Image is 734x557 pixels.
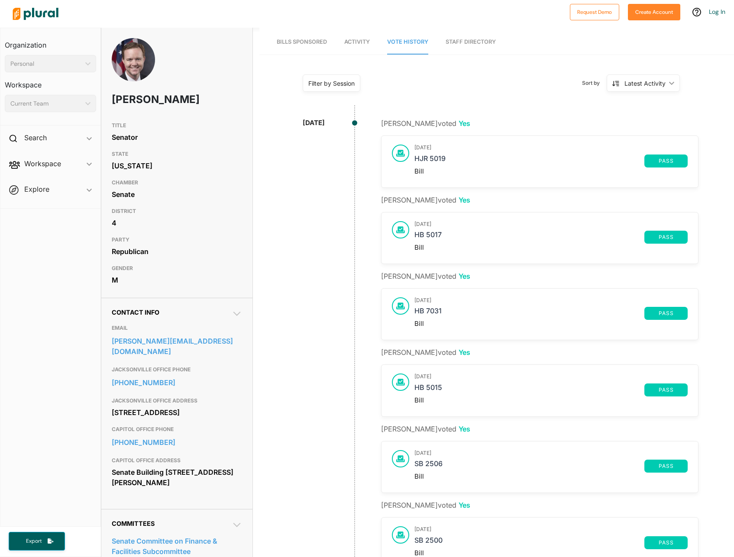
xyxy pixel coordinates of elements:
[414,155,644,167] a: HJR 5019
[112,335,242,358] a: [PERSON_NAME][EMAIL_ADDRESS][DOMAIN_NAME]
[112,188,242,201] div: Senate
[381,501,470,509] span: [PERSON_NAME] voted
[414,383,644,396] a: HB 5015
[112,364,242,375] h3: JACKSONVILLE OFFICE PHONE
[112,309,159,316] span: Contact Info
[277,39,327,45] span: Bills Sponsored
[112,274,242,287] div: M
[112,216,242,229] div: 4
[9,532,65,551] button: Export
[5,32,96,52] h3: Organization
[414,231,644,244] a: HB 5017
[414,297,688,303] h3: [DATE]
[414,460,644,473] a: SB 2506
[414,373,688,380] h3: [DATE]
[112,520,155,527] span: Committees
[381,196,470,204] span: [PERSON_NAME] voted
[112,120,242,131] h3: TITLE
[381,272,470,280] span: [PERSON_NAME] voted
[112,87,190,113] h1: [PERSON_NAME]
[582,79,607,87] span: Sort by
[650,311,682,316] span: pass
[24,133,47,142] h2: Search
[10,59,82,68] div: Personal
[570,4,619,20] button: Request Demo
[112,466,242,489] div: Senate Building [STREET_ADDRESS][PERSON_NAME]
[414,167,688,175] div: Bill
[414,450,688,456] h3: [DATE]
[112,245,242,258] div: Republican
[650,387,682,393] span: pass
[459,119,470,128] span: Yes
[112,424,242,435] h3: CAPITOL OFFICE PHONE
[414,244,688,251] div: Bill
[459,501,470,509] span: Yes
[414,320,688,328] div: Bill
[112,149,242,159] h3: STATE
[112,455,242,466] h3: CAPITOL OFFICE ADDRESS
[112,177,242,188] h3: CHAMBER
[459,348,470,357] span: Yes
[308,79,355,88] div: Filter by Session
[112,323,242,333] h3: EMAIL
[459,196,470,204] span: Yes
[446,30,496,55] a: Staff Directory
[414,396,688,404] div: Bill
[112,206,242,216] h3: DISTRICT
[344,30,370,55] a: Activity
[387,30,428,55] a: Vote History
[5,72,96,91] h3: Workspace
[414,536,644,549] a: SB 2500
[628,7,680,16] a: Create Account
[344,39,370,45] span: Activity
[650,158,682,164] span: pass
[650,235,682,240] span: pass
[112,235,242,245] h3: PARTY
[459,272,470,280] span: Yes
[381,425,470,433] span: [PERSON_NAME] voted
[709,8,725,16] a: Log In
[303,118,325,128] div: [DATE]
[628,4,680,20] button: Create Account
[414,473,688,480] div: Bill
[459,425,470,433] span: Yes
[20,538,48,545] span: Export
[112,376,242,389] a: [PHONE_NUMBER]
[112,38,155,96] img: Headshot of Clay Yarborough
[112,396,242,406] h3: JACKSONVILLE OFFICE ADDRESS
[112,159,242,172] div: [US_STATE]
[414,221,688,227] h3: [DATE]
[112,436,242,449] a: [PHONE_NUMBER]
[650,464,682,469] span: pass
[381,348,470,357] span: [PERSON_NAME] voted
[112,131,242,144] div: Senator
[624,79,666,88] div: Latest Activity
[381,119,470,128] span: [PERSON_NAME] voted
[414,145,688,151] h3: [DATE]
[414,307,644,320] a: HB 7031
[387,39,428,45] span: Vote History
[112,406,242,419] div: [STREET_ADDRESS]
[650,540,682,545] span: pass
[570,7,619,16] a: Request Demo
[277,30,327,55] a: Bills Sponsored
[414,526,688,532] h3: [DATE]
[10,99,82,108] div: Current Team
[414,549,688,557] div: Bill
[112,263,242,274] h3: GENDER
